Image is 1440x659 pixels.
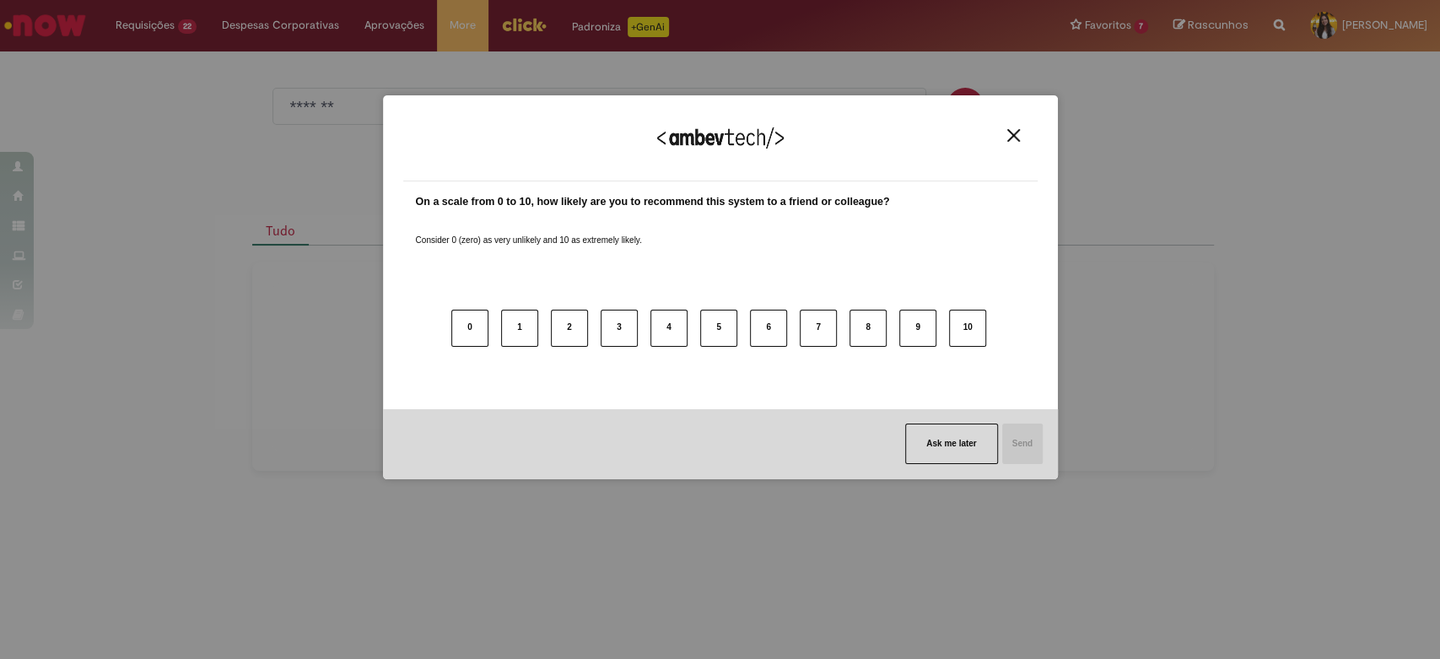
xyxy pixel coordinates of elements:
img: Logo Ambevtech [657,127,784,149]
button: 0 [451,310,488,347]
button: 5 [700,310,737,347]
button: 7 [800,310,837,347]
button: Close [1002,128,1025,143]
button: 1 [501,310,538,347]
button: 3 [601,310,638,347]
button: 2 [551,310,588,347]
button: 9 [899,310,936,347]
img: Close [1007,129,1020,142]
button: 8 [849,310,887,347]
button: Ask me later [905,424,997,464]
button: 4 [650,310,688,347]
label: On a scale from 0 to 10, how likely are you to recommend this system to a friend or colleague? [416,194,890,210]
button: 10 [949,310,986,347]
button: 6 [750,310,787,347]
label: Consider 0 (zero) as very unlikely and 10 as extremely likely. [416,214,642,246]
